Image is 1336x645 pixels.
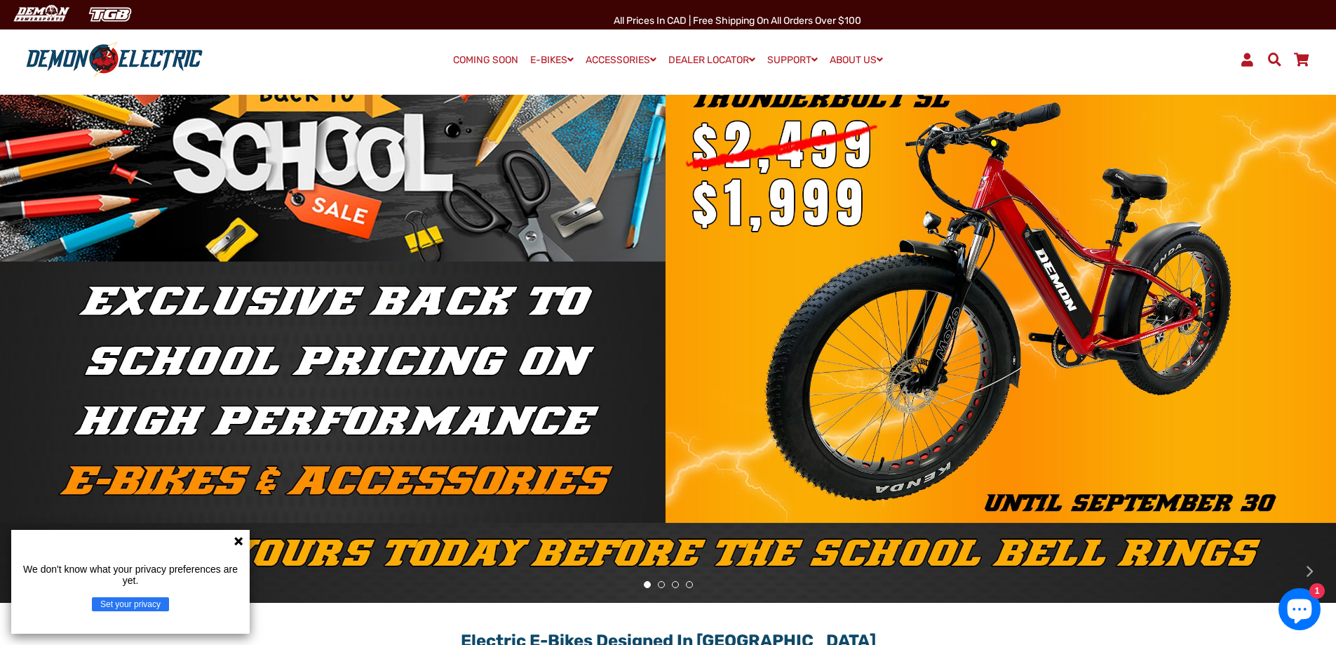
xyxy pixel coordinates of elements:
button: 3 of 4 [672,581,679,588]
button: 4 of 4 [686,581,693,588]
button: 1 of 4 [644,581,651,588]
a: ACCESSORIES [581,50,661,70]
a: COMING SOON [448,51,523,70]
button: Set your privacy [92,597,169,611]
span: All Prices in CAD | Free shipping on all orders over $100 [614,15,861,27]
a: DEALER LOCATOR [663,50,760,70]
a: E-BIKES [525,50,579,70]
a: SUPPORT [762,50,823,70]
img: Demon Electric [7,3,74,26]
a: ABOUT US [825,50,888,70]
button: 2 of 4 [658,581,665,588]
img: TGB Canada [81,3,139,26]
img: Demon Electric logo [21,41,208,78]
p: We don't know what your privacy preferences are yet. [17,564,244,586]
inbox-online-store-chat: Shopify online store chat [1274,588,1325,634]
